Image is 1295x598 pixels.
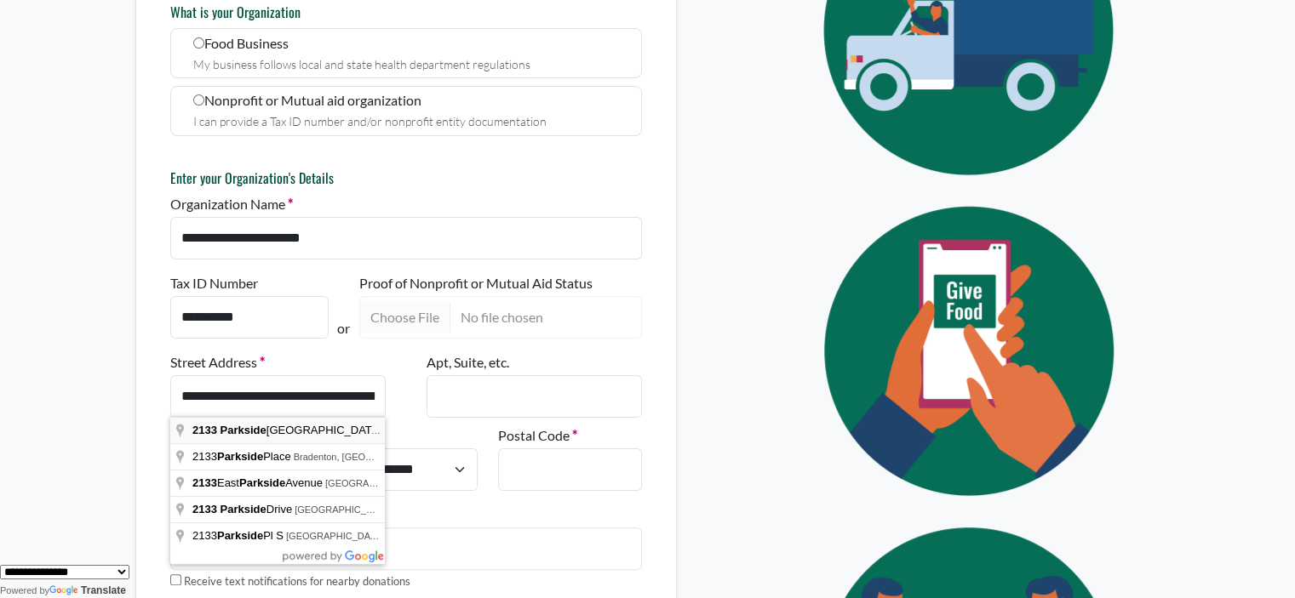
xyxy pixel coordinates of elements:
[217,529,263,542] span: Parkside
[170,28,642,78] label: Food Business
[193,114,547,128] small: I can provide a Tax ID number and/or nonprofit entity documentation
[337,318,350,339] p: or
[170,4,642,20] h6: What is your Organization
[193,37,204,48] input: Food Business My business follows local and state health department regulations
[192,476,217,489] span: 2133
[192,424,384,436] span: [GEOGRAPHIC_DATA]
[193,57,530,71] small: My business follows local and state health department regulations
[294,452,542,462] span: Bradenton, [GEOGRAPHIC_DATA], [GEOGRAPHIC_DATA]
[192,503,217,515] span: 2133
[427,352,509,373] label: Apt, Suite, etc.
[221,503,266,515] span: Parkside
[384,425,622,436] span: Apopka, [GEOGRAPHIC_DATA], [GEOGRAPHIC_DATA]
[170,86,642,136] label: Nonprofit or Mutual aid organization
[192,529,286,542] span: 2133 Pl S
[286,531,589,541] span: [GEOGRAPHIC_DATA], [GEOGRAPHIC_DATA], [GEOGRAPHIC_DATA]
[785,191,1160,511] img: Eye Icon
[192,424,217,436] span: 2133
[498,425,577,446] label: Postal Code
[295,504,598,515] span: [GEOGRAPHIC_DATA], [GEOGRAPHIC_DATA], [GEOGRAPHIC_DATA]
[170,273,258,293] label: Tax ID Number
[49,585,81,597] img: Google Translate
[170,352,265,373] label: Street Address
[359,273,593,293] label: Proof of Nonprofit or Mutual Aid Status
[217,450,263,463] span: Parkside
[221,424,266,436] span: Parkside
[192,476,325,489] span: East Avenue
[325,478,628,488] span: [GEOGRAPHIC_DATA], [GEOGRAPHIC_DATA], [GEOGRAPHIC_DATA]
[192,503,295,515] span: Drive
[192,450,294,463] span: 2133 Place
[170,194,293,214] label: Organization Name
[193,94,204,105] input: Nonprofit or Mutual aid organization I can provide a Tax ID number and/or nonprofit entity docume...
[49,584,126,596] a: Translate
[239,476,285,489] span: Parkside
[170,170,642,186] h6: Enter your Organization's Details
